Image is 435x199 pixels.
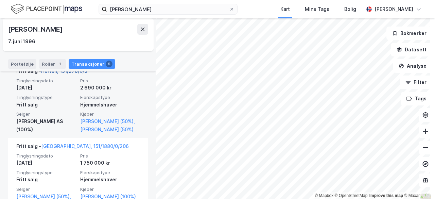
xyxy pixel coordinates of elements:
[16,170,76,176] span: Tinglysningstype
[80,95,140,100] span: Eierskapstype
[16,78,76,84] span: Tinglysningsdato
[369,193,403,198] a: Improve this map
[8,24,64,35] div: [PERSON_NAME]
[16,153,76,159] span: Tinglysningsdato
[391,43,432,56] button: Datasett
[375,5,413,13] div: [PERSON_NAME]
[386,27,432,40] button: Bokmerker
[8,59,36,69] div: Portefølje
[401,92,432,105] button: Tags
[80,126,140,134] a: [PERSON_NAME] (50%)
[80,170,140,176] span: Eierskapstype
[107,4,229,14] input: Søk på adresse, matrikkel, gårdeiere, leietakere eller personer
[16,176,76,184] div: Fritt salg
[16,111,76,117] span: Selger
[11,3,82,15] img: logo.f888ab2527a4732fd821a326f86c7f29.svg
[400,76,432,89] button: Filter
[401,166,435,199] iframe: Chat Widget
[80,84,140,92] div: 2 690 000 kr
[80,111,140,117] span: Kjøper
[280,5,290,13] div: Kart
[16,67,87,78] div: Fritt salg -
[80,176,140,184] div: Hjemmelshaver
[80,117,140,126] a: [PERSON_NAME] (50%),
[41,68,87,74] a: Horten, 131/278/0/3
[41,143,129,149] a: [GEOGRAPHIC_DATA], 151/1880/0/206
[16,159,76,167] div: [DATE]
[16,142,129,153] div: Fritt salg -
[39,59,66,69] div: Roller
[80,101,140,109] div: Hjemmelshaver
[401,166,435,199] div: Kontrollprogram for chat
[80,186,140,192] span: Kjøper
[16,101,76,109] div: Fritt salg
[16,95,76,100] span: Tinglysningstype
[69,59,115,69] div: Transaksjoner
[106,61,112,67] div: 6
[80,153,140,159] span: Pris
[315,193,333,198] a: Mapbox
[305,5,329,13] div: Mine Tags
[80,159,140,167] div: 1 750 000 kr
[80,78,140,84] span: Pris
[8,37,35,46] div: 7. juni 1996
[335,193,368,198] a: OpenStreetMap
[56,61,63,67] div: 1
[344,5,356,13] div: Bolig
[393,59,432,73] button: Analyse
[16,117,76,134] div: [PERSON_NAME] AS (100%)
[16,186,76,192] span: Selger
[16,84,76,92] div: [DATE]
